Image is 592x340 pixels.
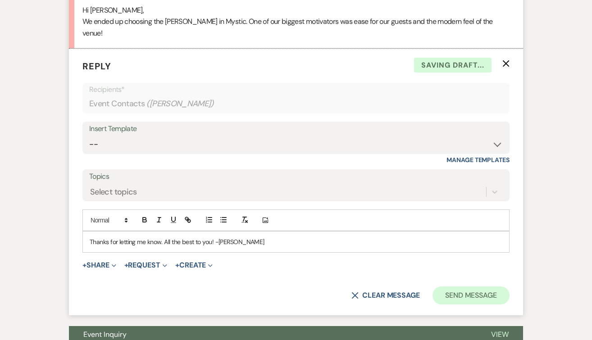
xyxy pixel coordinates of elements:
[82,5,510,16] p: Hi [PERSON_NAME],
[83,330,127,339] span: Event Inquiry
[124,262,167,269] button: Request
[433,286,510,304] button: Send Message
[175,262,179,269] span: +
[351,292,420,299] button: Clear message
[414,58,492,73] span: Saving draft...
[175,262,213,269] button: Create
[90,186,137,198] div: Select topics
[124,262,128,269] span: +
[89,84,503,95] p: Recipients*
[90,237,502,247] p: Thanks for letting me know. All the best to you! -[PERSON_NAME]
[82,262,87,269] span: +
[446,156,510,164] a: Manage Templates
[146,98,214,110] span: ( [PERSON_NAME] )
[82,60,111,72] span: Reply
[89,170,503,183] label: Topics
[82,262,116,269] button: Share
[82,16,510,39] p: We ended up choosing the [PERSON_NAME] in Mystic. One of our biggest motivators was ease for our ...
[89,122,503,136] div: Insert Template
[89,95,503,113] div: Event Contacts
[491,330,509,339] span: View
